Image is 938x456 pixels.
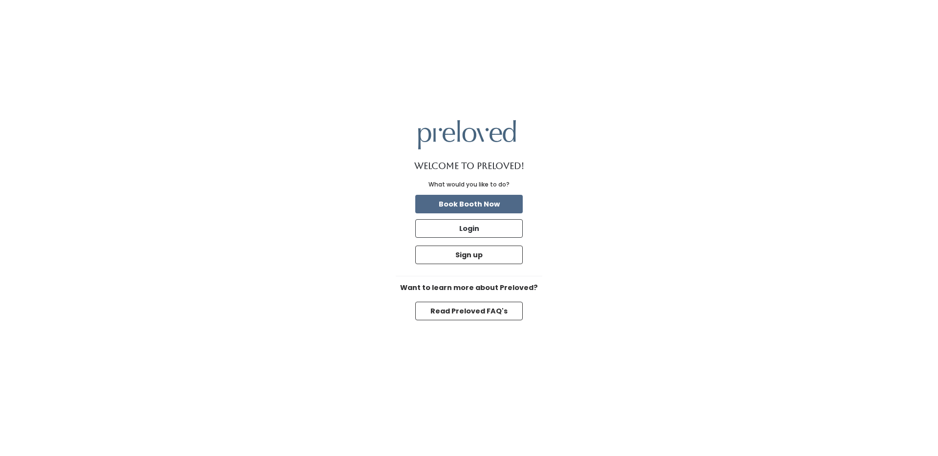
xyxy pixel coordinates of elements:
[415,195,523,213] button: Book Booth Now
[414,161,524,171] h1: Welcome to Preloved!
[413,244,525,266] a: Sign up
[428,180,510,189] div: What would you like to do?
[396,284,542,292] h6: Want to learn more about Preloved?
[418,120,516,149] img: preloved logo
[413,217,525,240] a: Login
[415,246,523,264] button: Sign up
[415,219,523,238] button: Login
[415,302,523,320] button: Read Preloved FAQ's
